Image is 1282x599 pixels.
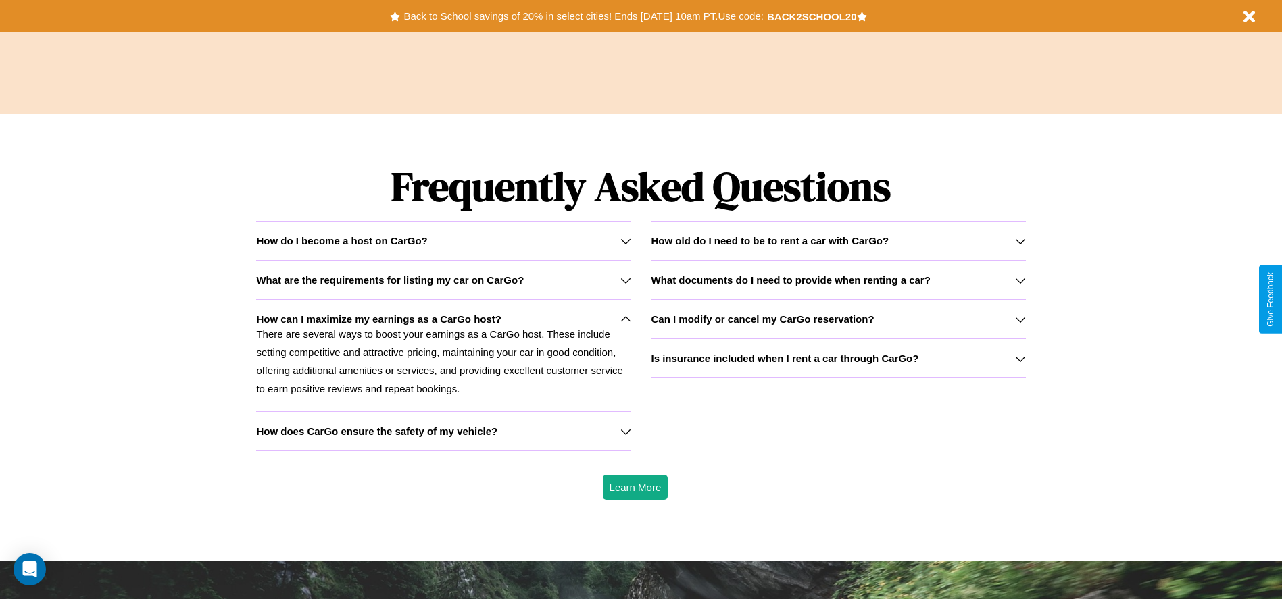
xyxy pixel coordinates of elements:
button: Back to School savings of 20% in select cities! Ends [DATE] 10am PT.Use code: [400,7,766,26]
h3: How do I become a host on CarGo? [256,235,427,246]
b: BACK2SCHOOL20 [767,11,857,22]
h1: Frequently Asked Questions [256,152,1025,221]
h3: Can I modify or cancel my CarGo reservation? [651,313,874,325]
h3: How old do I need to be to rent a car with CarGo? [651,235,889,246]
h3: What are the requirements for listing my car on CarGo? [256,274,524,286]
h3: How does CarGo ensure the safety of my vehicle? [256,425,497,437]
h3: Is insurance included when I rent a car through CarGo? [651,353,919,364]
h3: What documents do I need to provide when renting a car? [651,274,931,286]
h3: How can I maximize my earnings as a CarGo host? [256,313,501,325]
button: Learn More [603,475,668,500]
div: Give Feedback [1266,272,1275,327]
div: Open Intercom Messenger [14,553,46,585]
p: There are several ways to boost your earnings as a CarGo host. These include setting competitive ... [256,325,631,398]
